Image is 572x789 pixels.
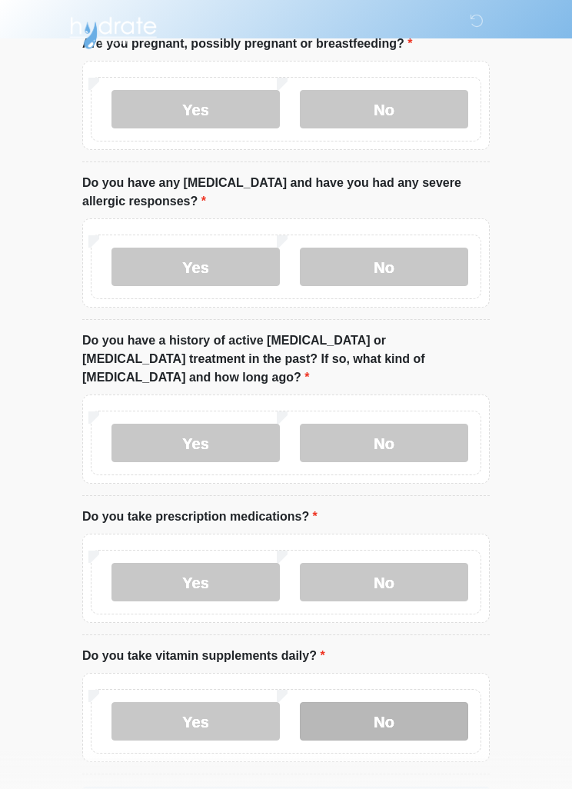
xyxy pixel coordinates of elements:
img: Hydrate IV Bar - Scottsdale Logo [67,12,159,50]
label: Yes [111,248,280,286]
label: No [300,424,468,462]
label: Do you have a history of active [MEDICAL_DATA] or [MEDICAL_DATA] treatment in the past? If so, wh... [82,331,490,387]
label: No [300,248,468,286]
label: Do you have any [MEDICAL_DATA] and have you had any severe allergic responses? [82,174,490,211]
label: Yes [111,424,280,462]
label: Yes [111,563,280,601]
label: No [300,563,468,601]
label: Yes [111,90,280,128]
label: Do you take prescription medications? [82,508,318,526]
label: Yes [111,702,280,741]
label: Do you take vitamin supplements daily? [82,647,325,665]
label: No [300,702,468,741]
label: No [300,90,468,128]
